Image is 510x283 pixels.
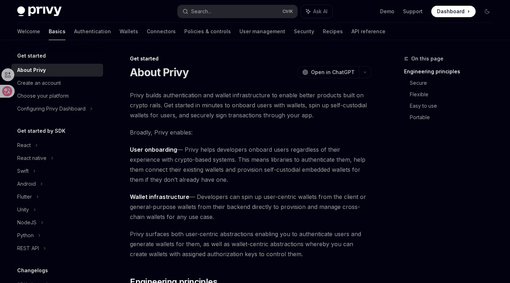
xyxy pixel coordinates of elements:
[147,23,176,40] a: Connectors
[74,23,111,40] a: Authentication
[130,192,371,222] span: — Developers can spin up user-centric wallets from the client or general-purpose wallets from the...
[130,90,371,120] span: Privy builds authentication and wallet infrastructure to enable better products built on crypto r...
[311,69,355,76] span: Open in ChatGPT
[17,127,65,135] h5: Get started by SDK
[313,8,327,15] span: Ask AI
[130,193,189,200] strong: Wallet infrastructure
[301,5,332,18] button: Ask AI
[130,66,189,79] h1: About Privy
[403,8,423,15] a: Support
[410,77,499,89] a: Secure
[17,205,29,214] div: Unity
[17,52,46,60] h5: Get started
[130,127,371,137] span: Broadly, Privy enables:
[17,180,36,188] div: Android
[17,79,61,87] div: Create an account
[17,167,29,175] div: Swift
[130,145,371,185] span: — Privy helps developers onboard users regardless of their experience with crypto-based systems. ...
[191,7,211,16] div: Search...
[431,6,476,17] a: Dashboard
[323,23,343,40] a: Recipes
[294,23,314,40] a: Security
[178,5,297,18] button: Search...CtrlK
[239,23,285,40] a: User management
[11,89,103,102] a: Choose your platform
[351,23,385,40] a: API reference
[437,8,465,15] span: Dashboard
[17,104,86,113] div: Configuring Privy Dashboard
[17,218,37,227] div: NodeJS
[404,66,499,77] a: Engineering principles
[130,55,371,62] div: Get started
[120,23,138,40] a: Wallets
[17,244,39,253] div: REST API
[11,77,103,89] a: Create an account
[17,154,47,162] div: React native
[17,141,31,150] div: React
[17,192,32,201] div: Flutter
[380,8,394,15] a: Demo
[11,64,103,77] a: About Privy
[410,89,499,100] a: Flexible
[411,54,443,63] span: On this page
[17,6,62,16] img: dark logo
[130,146,177,153] strong: User onboarding
[130,229,371,259] span: Privy surfaces both user-centric abstractions enabling you to authenticate users and generate wal...
[17,266,48,275] h5: Changelogs
[184,23,231,40] a: Policies & controls
[410,100,499,112] a: Easy to use
[49,23,65,40] a: Basics
[17,23,40,40] a: Welcome
[298,66,359,78] button: Open in ChatGPT
[17,231,34,240] div: Python
[282,9,293,14] span: Ctrl K
[410,112,499,123] a: Portable
[17,92,69,100] div: Choose your platform
[481,6,493,17] button: Toggle dark mode
[17,66,46,74] div: About Privy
